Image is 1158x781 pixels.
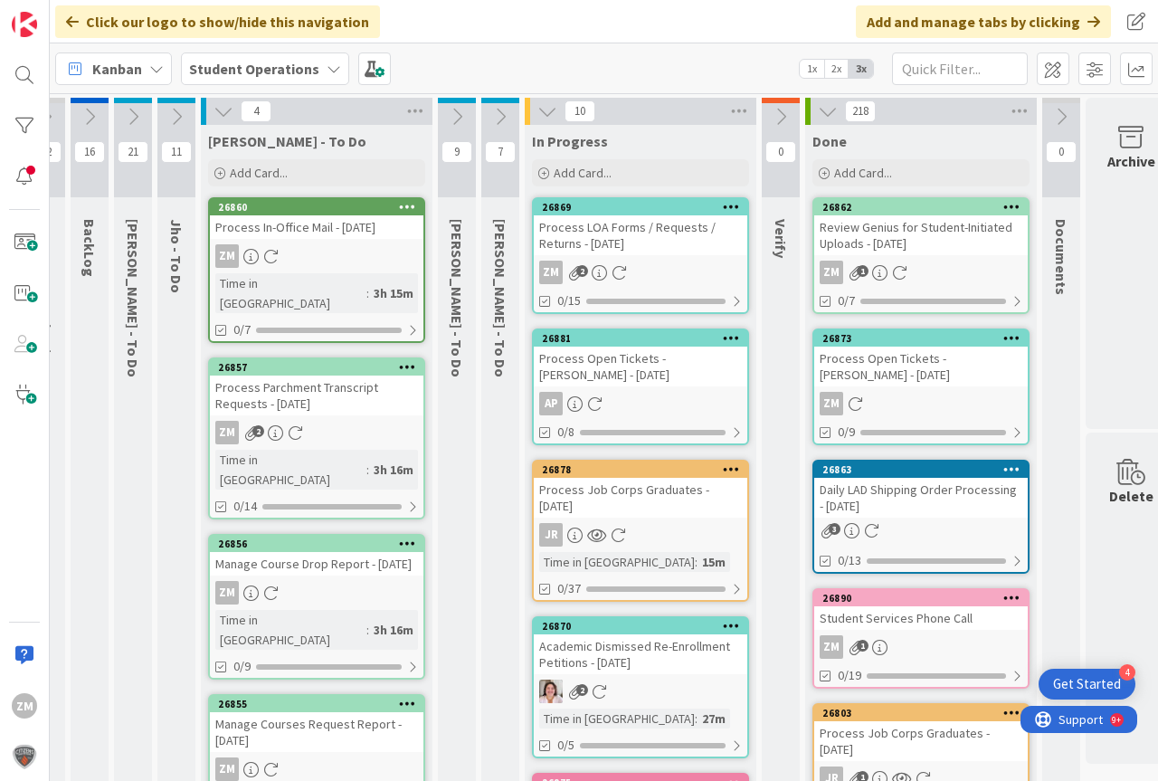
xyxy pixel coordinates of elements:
span: 21 [118,141,148,163]
img: Visit kanbanzone.com [12,12,37,37]
div: Process Job Corps Graduates - [DATE] [534,478,747,518]
span: Emilie - To Do [124,219,142,377]
div: ZM [814,392,1028,415]
div: 26863Daily LAD Shipping Order Processing - [DATE] [814,462,1028,518]
div: Time in [GEOGRAPHIC_DATA] [215,273,366,313]
span: : [366,460,369,480]
div: ZM [215,244,239,268]
div: 26862 [822,201,1028,214]
span: 0/7 [233,320,251,339]
div: Student Services Phone Call [814,606,1028,630]
div: 26873 [814,330,1028,347]
div: 3h 15m [369,283,418,303]
div: 9+ [91,7,100,22]
span: 0 [765,141,796,163]
div: 26890 [814,590,1028,606]
div: AP [539,392,563,415]
span: 0/14 [233,497,257,516]
div: 26881Process Open Tickets - [PERSON_NAME] - [DATE] [534,330,747,386]
span: 3 [829,523,840,535]
span: 0/37 [557,579,581,598]
div: Process Open Tickets - [PERSON_NAME] - [DATE] [534,347,747,386]
div: 26890Student Services Phone Call [814,590,1028,630]
div: 26863 [822,463,1028,476]
div: 26855Manage Courses Request Report - [DATE] [210,696,423,752]
a: 26857Process Parchment Transcript Requests - [DATE]ZMTime in [GEOGRAPHIC_DATA]:3h 16m0/14 [208,357,425,519]
div: ZM [12,693,37,719]
div: 26873 [822,332,1028,345]
a: 26860Process In-Office Mail - [DATE]ZMTime in [GEOGRAPHIC_DATA]:3h 15m0/7 [208,197,425,343]
div: 26870 [534,618,747,634]
div: Process Open Tickets - [PERSON_NAME] - [DATE] [814,347,1028,386]
div: Time in [GEOGRAPHIC_DATA] [539,709,695,729]
a: 26890Student Services Phone CallZM0/19 [812,588,1030,689]
div: 26881 [534,330,747,347]
div: ZM [215,581,239,605]
span: 0/7 [838,291,855,310]
span: 0/15 [557,291,581,310]
span: Zaida - To Do [208,132,366,150]
span: Eric - To Do [448,219,466,377]
div: 26873Process Open Tickets - [PERSON_NAME] - [DATE] [814,330,1028,386]
div: 26869 [534,199,747,215]
div: 26803 [814,705,1028,721]
span: 16 [74,141,105,163]
span: 4 [241,100,271,122]
div: 26857Process Parchment Transcript Requests - [DATE] [210,359,423,415]
span: Add Card... [554,165,612,181]
div: 26878 [534,462,747,478]
input: Quick Filter... [892,52,1028,85]
div: 26870Academic Dismissed Re-Enrollment Petitions - [DATE] [534,618,747,674]
span: 10 [565,100,595,122]
img: EW [539,680,563,703]
div: Manage Course Drop Report - [DATE] [210,552,423,576]
div: 26860Process In-Office Mail - [DATE] [210,199,423,239]
div: 26855 [210,696,423,712]
div: 26878Process Job Corps Graduates - [DATE] [534,462,747,518]
div: 26855 [218,698,423,710]
div: 26869Process LOA Forms / Requests / Returns - [DATE] [534,199,747,255]
b: Student Operations [189,60,319,78]
div: Process In-Office Mail - [DATE] [210,215,423,239]
span: In Progress [532,132,608,150]
div: Time in [GEOGRAPHIC_DATA] [215,450,366,490]
div: Review Genius for Student-Initiated Uploads - [DATE] [814,215,1028,255]
span: 1 [857,265,868,277]
div: JR [534,523,747,547]
div: ZM [215,757,239,781]
span: Verify [772,219,790,258]
span: 3x [849,60,873,78]
span: 0/13 [838,551,861,570]
div: 26857 [218,361,423,374]
a: 26878Process Job Corps Graduates - [DATE]JRTime in [GEOGRAPHIC_DATA]:15m0/37 [532,460,749,602]
div: 26863 [814,462,1028,478]
span: 7 [485,141,516,163]
div: Click our logo to show/hide this navigation [55,5,380,38]
div: 26857 [210,359,423,376]
div: ZM [210,757,423,781]
div: 26862 [814,199,1028,215]
span: Jho - To Do [167,219,185,293]
div: 26890 [822,592,1028,605]
span: : [695,709,698,729]
div: ZM [814,635,1028,659]
div: 26803 [822,707,1028,719]
div: Time in [GEOGRAPHIC_DATA] [215,610,366,650]
div: ZM [215,421,239,444]
div: 26869 [542,201,747,214]
span: Documents [1052,219,1070,295]
div: 3h 16m [369,620,418,640]
div: 26856 [218,538,423,550]
div: 3h 16m [369,460,418,480]
div: JR [539,523,563,547]
span: 2 [576,265,588,277]
div: AP [534,392,747,415]
div: Time in [GEOGRAPHIC_DATA] [539,552,695,572]
span: 11 [161,141,192,163]
div: 27m [698,709,730,729]
div: Process Job Corps Graduates - [DATE] [814,721,1028,761]
span: : [366,620,369,640]
span: 1 [857,640,868,652]
div: EW [534,680,747,703]
span: 1x [800,60,824,78]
